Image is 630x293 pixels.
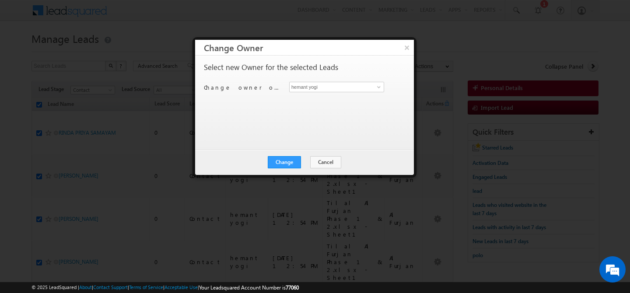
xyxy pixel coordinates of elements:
[289,82,384,92] input: Type to Search
[372,83,383,91] a: Show All Items
[199,284,299,291] span: Your Leadsquared Account Number is
[400,40,414,55] button: ×
[204,40,414,55] h3: Change Owner
[286,284,299,291] span: 77060
[204,84,283,91] p: Change owner of 67 leads to
[310,156,341,168] button: Cancel
[45,46,147,57] div: Chat with us now
[15,46,37,57] img: d_60004797649_company_0_60004797649
[119,229,159,241] em: Start Chat
[93,284,128,290] a: Contact Support
[143,4,164,25] div: Minimize live chat window
[11,81,160,221] textarea: Type your message and hit 'Enter'
[31,283,299,292] span: © 2025 LeadSquared | | | | |
[268,156,301,168] button: Change
[129,284,163,290] a: Terms of Service
[79,284,92,290] a: About
[164,284,198,290] a: Acceptable Use
[204,63,338,71] p: Select new Owner for the selected Leads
